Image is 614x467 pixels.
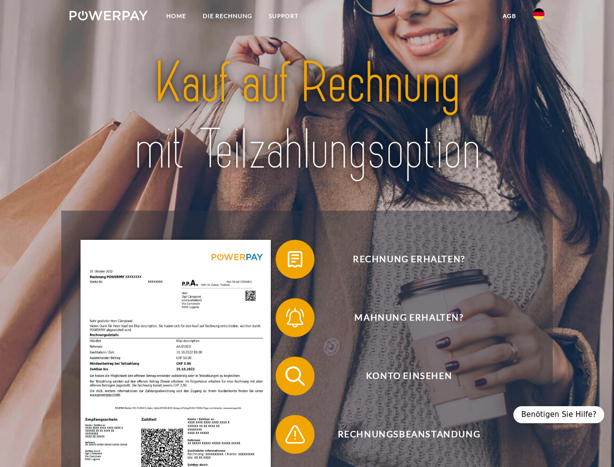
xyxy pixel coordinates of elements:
a: agb [494,7,525,25]
img: qb_warning.svg [283,422,307,447]
span: Konto einsehen [290,357,528,395]
img: title-powerpay_de.svg [93,47,521,186]
div: Benötigen Sie Hilfe? [513,406,604,423]
img: qb_bell.svg [283,305,307,330]
a: Home [158,7,194,25]
img: qb_search.svg [283,364,307,388]
span: Mahnung erhalten? [290,298,528,337]
img: de [533,8,544,20]
img: logo-powerpay-white.svg [70,11,148,20]
img: qb_bill.svg [283,247,307,271]
span: Rechnungsbeanstandung [290,415,528,454]
button: Rechnung erhalten? [276,240,528,279]
span: Rechnung erhalten? [290,240,528,279]
button: Mahnung erhalten? [276,298,528,337]
a: DIE RECHNUNG [194,7,261,25]
button: Konto einsehen [276,357,528,395]
button: Rechnungsbeanstandung [276,415,528,454]
a: SUPPORT [261,7,307,25]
